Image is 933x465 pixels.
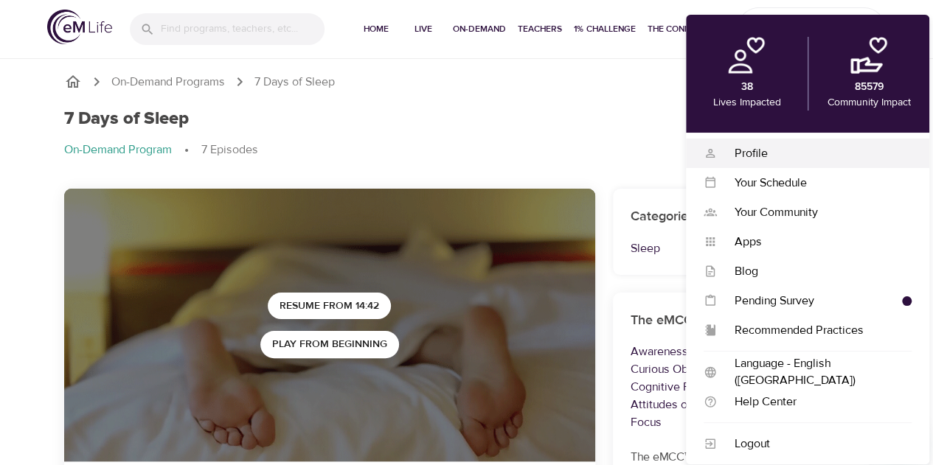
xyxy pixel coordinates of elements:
[64,108,189,130] h1: 7 Days of Sleep
[358,21,394,37] span: Home
[631,360,852,378] p: Curious Observation
[272,335,387,354] span: Play from beginning
[717,263,912,280] div: Blog
[254,74,335,91] p: 7 Days of Sleep
[631,343,852,360] p: Awareness
[712,95,780,111] p: Lives Impacted
[406,21,441,37] span: Live
[574,21,636,37] span: 1% Challenge
[268,293,391,320] button: Resume from 14:42
[740,80,752,95] p: 38
[717,322,912,339] div: Recommended Practices
[111,74,225,91] a: On-Demand Programs
[717,175,912,192] div: Your Schedule
[280,297,379,315] span: Resume from 14:42
[717,204,912,221] div: Your Community
[260,331,399,358] button: Play from beginning
[518,21,562,37] span: Teachers
[161,13,325,45] input: Find programs, teachers, etc...
[631,240,852,257] p: Sleep
[728,37,765,74] img: personal.png
[64,141,870,159] nav: breadcrumb
[64,73,870,91] nav: breadcrumb
[64,141,172,158] p: On-Demand Program
[631,413,852,431] p: Focus
[717,293,902,310] div: Pending Survey
[827,95,910,111] p: Community Impact
[717,145,912,162] div: Profile
[717,436,912,452] div: Logout
[631,378,852,396] p: Cognitive Flexibility
[201,141,258,158] p: 7 Episodes
[631,310,852,332] h6: The eMCC™ Skills
[717,355,912,389] div: Language - English ([GEOGRAPHIC_DATA])
[717,394,912,410] div: Help Center
[850,37,887,74] img: community.png
[453,21,506,37] span: On-Demand
[717,234,912,251] div: Apps
[648,21,721,37] span: The Connection
[631,396,852,413] p: Attitudes of Mindfulness
[631,206,852,228] h6: Categories
[854,80,883,95] p: 85579
[47,10,112,44] img: logo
